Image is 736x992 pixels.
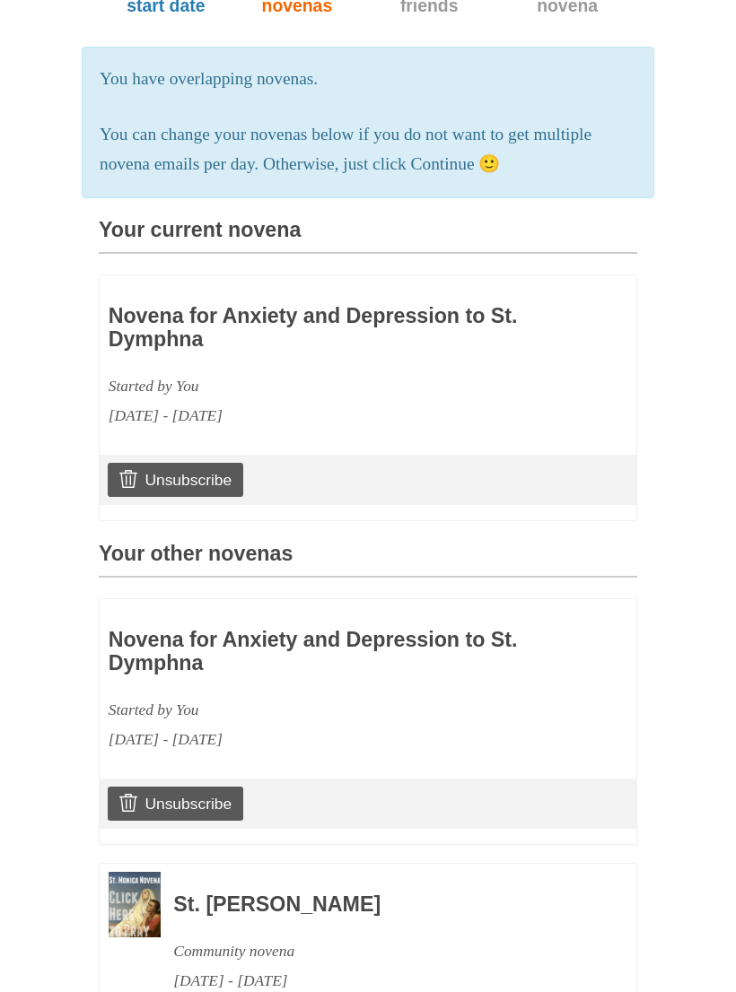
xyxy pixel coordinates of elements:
h3: St. [PERSON_NAME] [173,894,588,918]
p: You can change your novenas below if you do not want to get multiple novena emails per day. Other... [100,121,636,180]
div: [DATE] - [DATE] [109,402,523,431]
div: [DATE] - [DATE] [109,726,523,755]
div: Started by You [109,372,523,402]
h3: Novena for Anxiety and Depression to St. Dymphna [109,306,523,352]
div: Community novena [173,937,588,967]
img: Novena image [109,873,161,938]
a: Unsubscribe [108,788,243,822]
h3: Novena for Anxiety and Depression to St. Dymphna [109,630,523,675]
h3: Your current novena [99,220,637,255]
a: Unsubscribe [108,464,243,498]
div: Started by You [109,696,523,726]
h3: Your other novenas [99,544,637,579]
p: You have overlapping novenas. [100,65,636,95]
